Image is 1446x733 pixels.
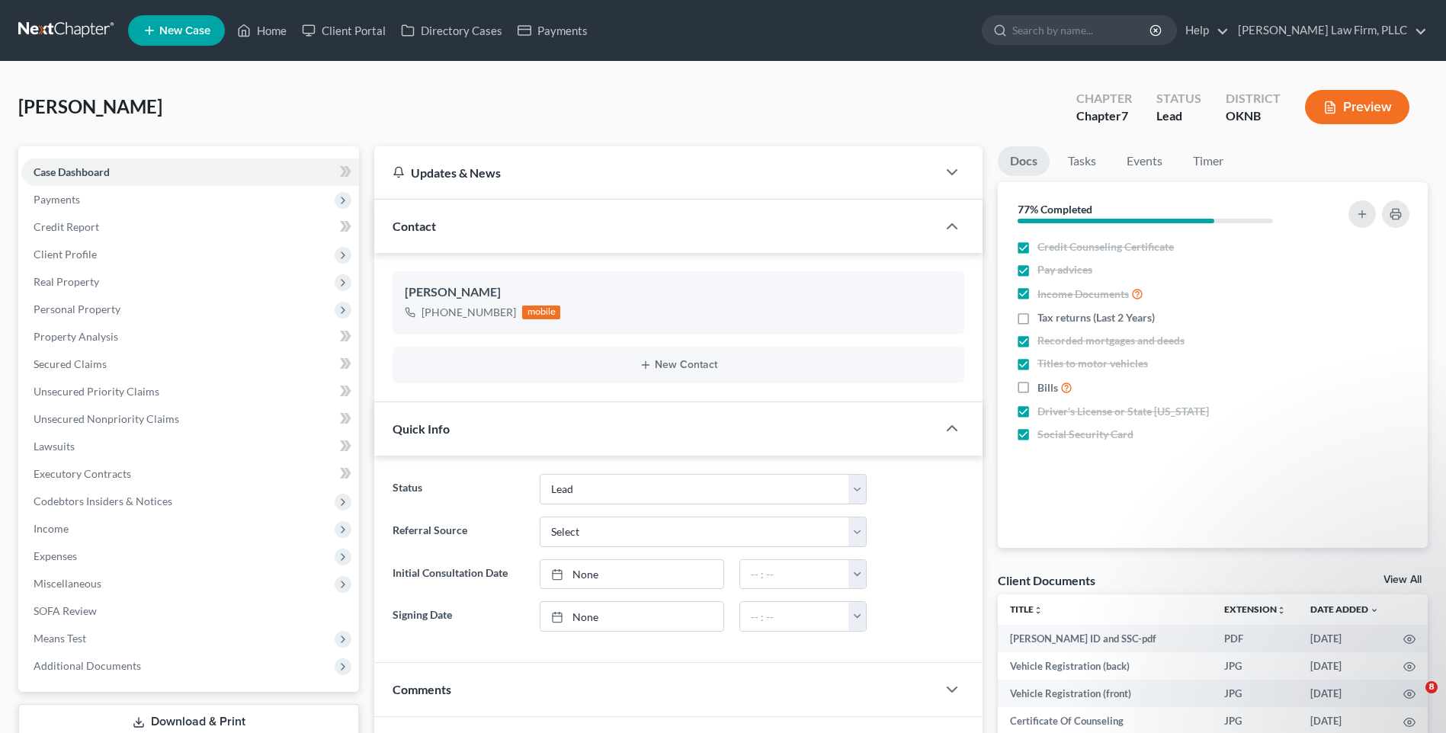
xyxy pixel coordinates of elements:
a: Home [229,17,294,44]
div: District [1226,90,1281,107]
gu-sc-dial: Click to Connect 9189240160 [422,306,516,318]
iframe: Intercom live chat [1394,681,1431,718]
a: Docs [998,146,1050,176]
input: -- : -- [740,602,849,631]
label: Initial Consultation Date [385,559,531,590]
div: mobile [522,306,560,319]
div: OKNB [1226,107,1281,125]
td: Vehicle Registration (back) [998,652,1212,680]
span: Contact [393,219,436,233]
span: Tax returns (Last 2 Years) [1037,310,1155,325]
a: Property Analysis [21,323,359,350]
a: Secured Claims [21,350,359,378]
div: Lead [1156,107,1201,125]
a: Timer [1181,146,1236,176]
span: Secured Claims [34,357,107,370]
span: Unsecured Priority Claims [34,385,159,398]
td: [DATE] [1298,680,1391,707]
a: Help [1178,17,1229,44]
span: Driver's License or State [US_STATE] [1037,404,1209,419]
a: Client Portal [294,17,393,44]
span: Property Analysis [34,330,118,343]
input: -- : -- [740,560,849,589]
label: Signing Date [385,601,531,632]
span: Quick Info [393,421,450,436]
a: View All [1383,575,1422,585]
td: JPG [1212,680,1298,707]
span: Personal Property [34,302,120,315]
button: New Contact [405,359,952,371]
span: Credit Counseling Certificate [1037,239,1174,254]
div: Chapter [1076,107,1132,125]
span: [PERSON_NAME] [18,95,162,117]
button: Preview [1305,90,1409,124]
span: Comments [393,682,451,696]
a: Credit Report [21,213,359,241]
span: 7 [1121,108,1128,123]
span: Titles to motor vehicles [1037,356,1148,371]
span: Lawsuits [34,440,75,453]
span: Social Security Card [1037,427,1133,442]
a: Titleunfold_more [1010,603,1043,615]
a: None [540,560,723,589]
span: Payments [34,193,80,206]
span: Codebtors Insiders & Notices [34,495,172,507]
span: Real Property [34,275,99,288]
div: Chapter [1076,90,1132,107]
span: Executory Contracts [34,467,131,480]
span: Case Dashboard [34,165,110,178]
a: Tasks [1056,146,1108,176]
i: unfold_more [1034,606,1043,615]
strong: 77% Completed [1018,203,1092,216]
span: Additional Documents [34,659,141,672]
label: Status [385,474,531,504]
div: Status [1156,90,1201,107]
a: Lawsuits [21,433,359,460]
a: None [540,602,723,631]
a: Events [1114,146,1175,176]
span: Income [34,522,69,535]
span: 8 [1425,681,1438,693]
span: Miscellaneous [34,577,101,590]
span: Credit Report [34,220,99,233]
span: Means Test [34,632,86,645]
td: [PERSON_NAME] ID and SSC-pdf [998,625,1212,652]
span: Bills [1037,380,1058,395]
span: Unsecured Nonpriority Claims [34,412,179,425]
span: SOFA Review [34,604,97,617]
div: Client Documents [998,572,1095,588]
div: Updates & News [393,165,919,181]
a: Payments [510,17,595,44]
a: Case Dashboard [21,158,359,186]
span: Expenses [34,549,77,562]
span: New Case [159,25,210,37]
span: Client Profile [34,248,97,261]
span: Pay advices [1037,262,1092,277]
label: Referral Source [385,517,531,547]
a: Unsecured Priority Claims [21,378,359,405]
span: Income Documents [1037,286,1129,302]
span: Recorded mortgages and deeds [1037,333,1185,348]
a: Directory Cases [393,17,510,44]
input: Search by name... [1012,16,1152,44]
td: Vehicle Registration (front) [998,680,1212,707]
a: Unsecured Nonpriority Claims [21,405,359,433]
a: Executory Contracts [21,460,359,488]
a: [PERSON_NAME] Law Firm, PLLC [1230,17,1427,44]
a: SOFA Review [21,597,359,625]
div: [PERSON_NAME] [405,283,952,302]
